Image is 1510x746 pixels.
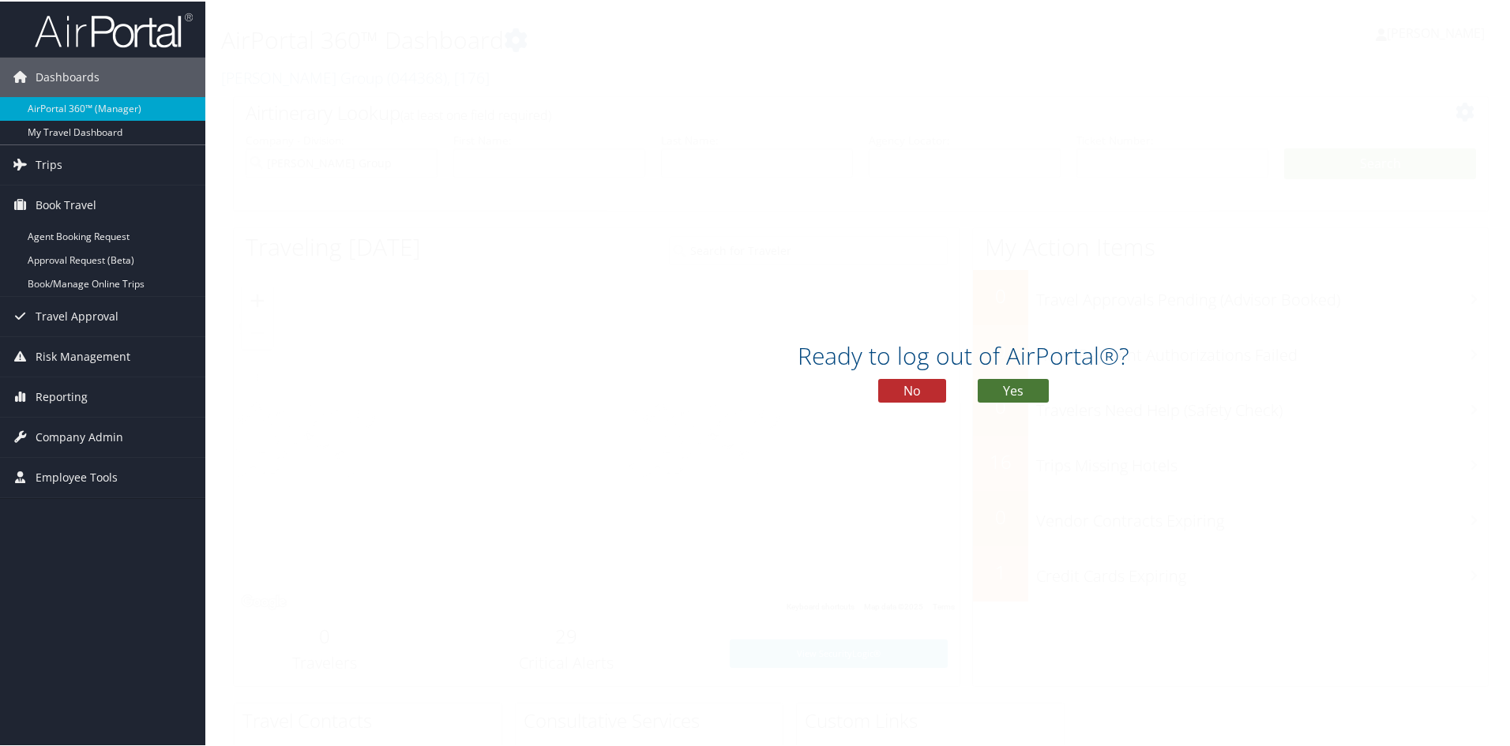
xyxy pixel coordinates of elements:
span: Travel Approval [36,295,118,335]
span: Risk Management [36,336,130,375]
span: Trips [36,144,62,183]
span: Employee Tools [36,456,118,496]
span: Book Travel [36,184,96,223]
button: Yes [978,377,1049,401]
img: airportal-logo.png [35,10,193,47]
button: No [878,377,946,401]
span: Reporting [36,376,88,415]
span: Company Admin [36,416,123,455]
span: Dashboards [36,56,100,96]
